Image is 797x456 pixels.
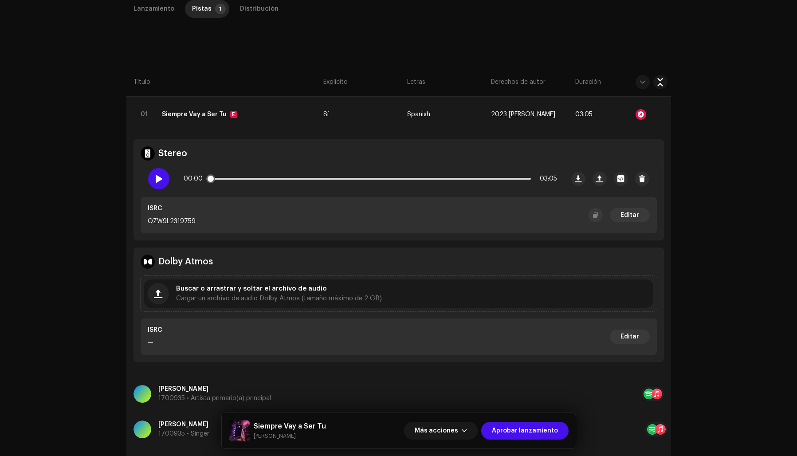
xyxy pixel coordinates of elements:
[158,429,209,439] p: 1700935 • Singer
[481,422,569,440] button: Aprobar lanzamiento
[575,111,593,118] span: 03:05
[148,204,196,213] p: ISRC
[158,420,209,429] p: [PERSON_NAME]
[610,208,650,222] button: Editar
[141,146,155,161] img: stereo.svg
[323,78,348,86] span: Explícito
[158,385,271,394] p: [PERSON_NAME]
[133,104,155,125] div: 01
[610,330,650,344] button: Editar
[534,170,557,188] span: 03:05
[415,422,458,440] span: Más acciones
[184,170,206,188] span: 00:00
[620,206,639,224] span: Editar
[230,111,237,118] div: E
[491,111,555,118] span: 2023 Alex Fer
[148,217,196,226] p: QZW9L2319759
[404,422,478,440] button: Más acciones
[492,422,558,440] span: Aprobar lanzamiento
[162,106,227,123] strong: Siempre Vay a Ser Tu
[229,420,250,441] img: df0e9806-47ed-4d73-af9d-4a8875264849
[133,78,150,86] span: Título
[323,111,329,118] span: Sí
[148,338,162,348] p: —
[407,111,430,118] span: Spanish
[158,148,187,159] h4: Stereo
[176,286,327,292] span: Buscar o arrastrar y soltar el archivo de audio
[176,295,382,302] span: Cargar un archivo de audio Dolby Atmos (tamaño máximo de 2 GB)
[254,421,326,432] h5: Siempre Vay a Ser Tu
[491,78,546,86] span: Derechos de autor
[254,432,326,440] small: Siempre Vay a Ser Tu
[141,255,155,269] img: dolby-atmos.svg
[158,256,213,267] h4: Dolby Atmos
[158,394,271,403] p: 1700935 • Artista primario(a) principal
[620,328,639,346] span: Editar
[575,78,601,86] span: Duración
[407,78,425,86] span: Letras
[148,326,162,335] p: ISRC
